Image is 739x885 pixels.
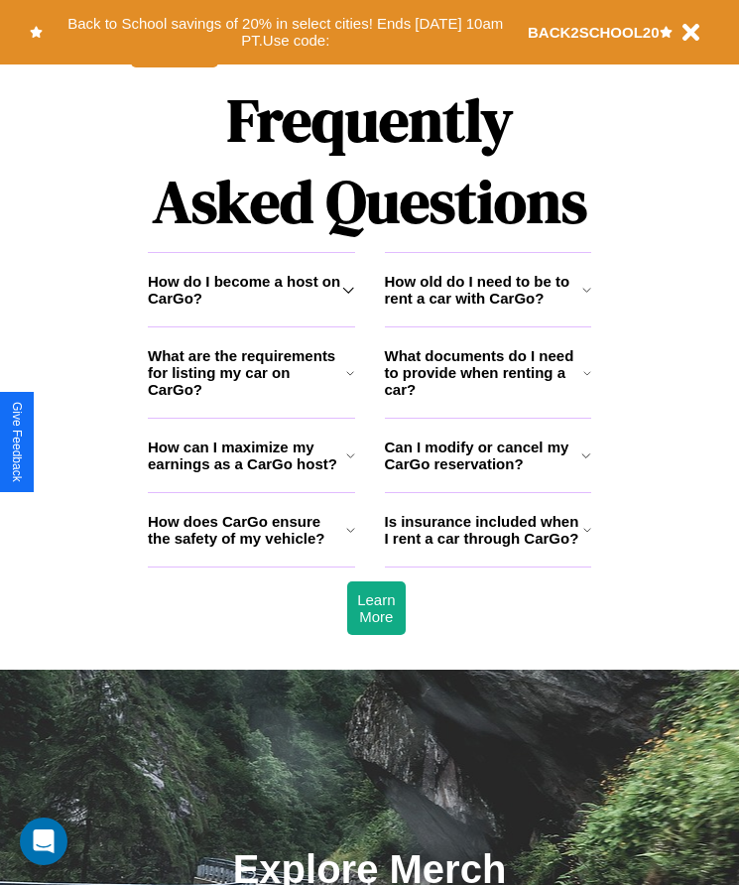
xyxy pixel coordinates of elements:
[148,273,342,307] h3: How do I become a host on CarGo?
[528,24,660,41] b: BACK2SCHOOL20
[148,513,346,547] h3: How does CarGo ensure the safety of my vehicle?
[43,10,528,55] button: Back to School savings of 20% in select cities! Ends [DATE] 10am PT.Use code:
[385,347,584,398] h3: What documents do I need to provide when renting a car?
[385,273,582,307] h3: How old do I need to be to rent a car with CarGo?
[148,439,346,472] h3: How can I maximize my earnings as a CarGo host?
[385,513,583,547] h3: Is insurance included when I rent a car through CarGo?
[148,347,346,398] h3: What are the requirements for listing my car on CarGo?
[20,818,67,865] div: Open Intercom Messenger
[347,581,405,635] button: Learn More
[10,402,24,482] div: Give Feedback
[148,69,591,252] h1: Frequently Asked Questions
[385,439,582,472] h3: Can I modify or cancel my CarGo reservation?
